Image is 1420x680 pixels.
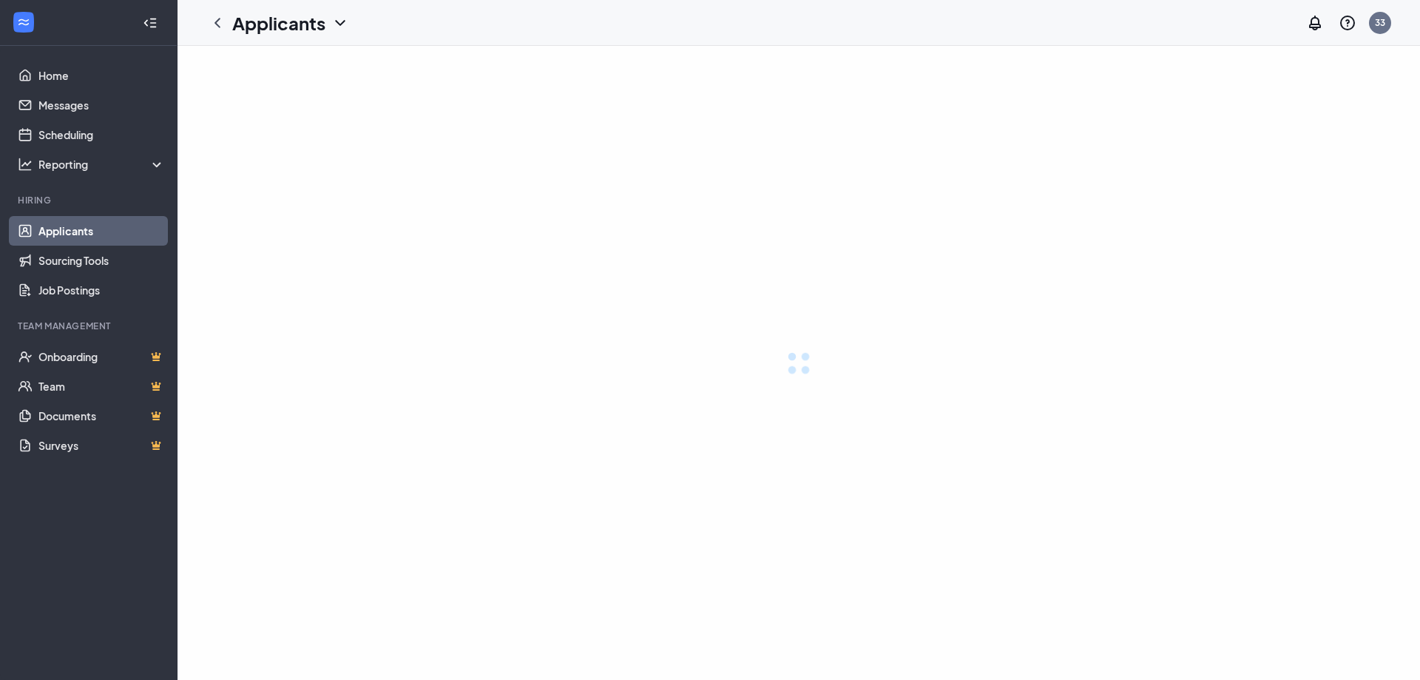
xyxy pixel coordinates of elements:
[38,61,165,90] a: Home
[38,90,165,120] a: Messages
[18,157,33,172] svg: Analysis
[38,246,165,275] a: Sourcing Tools
[38,216,165,246] a: Applicants
[38,157,166,172] div: Reporting
[232,10,325,36] h1: Applicants
[209,14,226,32] svg: ChevronLeft
[1306,14,1324,32] svg: Notifications
[38,401,165,431] a: DocumentsCrown
[18,194,162,206] div: Hiring
[331,14,349,32] svg: ChevronDown
[38,371,165,401] a: TeamCrown
[143,16,158,30] svg: Collapse
[1375,16,1385,29] div: 33
[38,275,165,305] a: Job Postings
[16,15,31,30] svg: WorkstreamLogo
[18,320,162,332] div: Team Management
[1339,14,1356,32] svg: QuestionInfo
[38,431,165,460] a: SurveysCrown
[38,342,165,371] a: OnboardingCrown
[38,120,165,149] a: Scheduling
